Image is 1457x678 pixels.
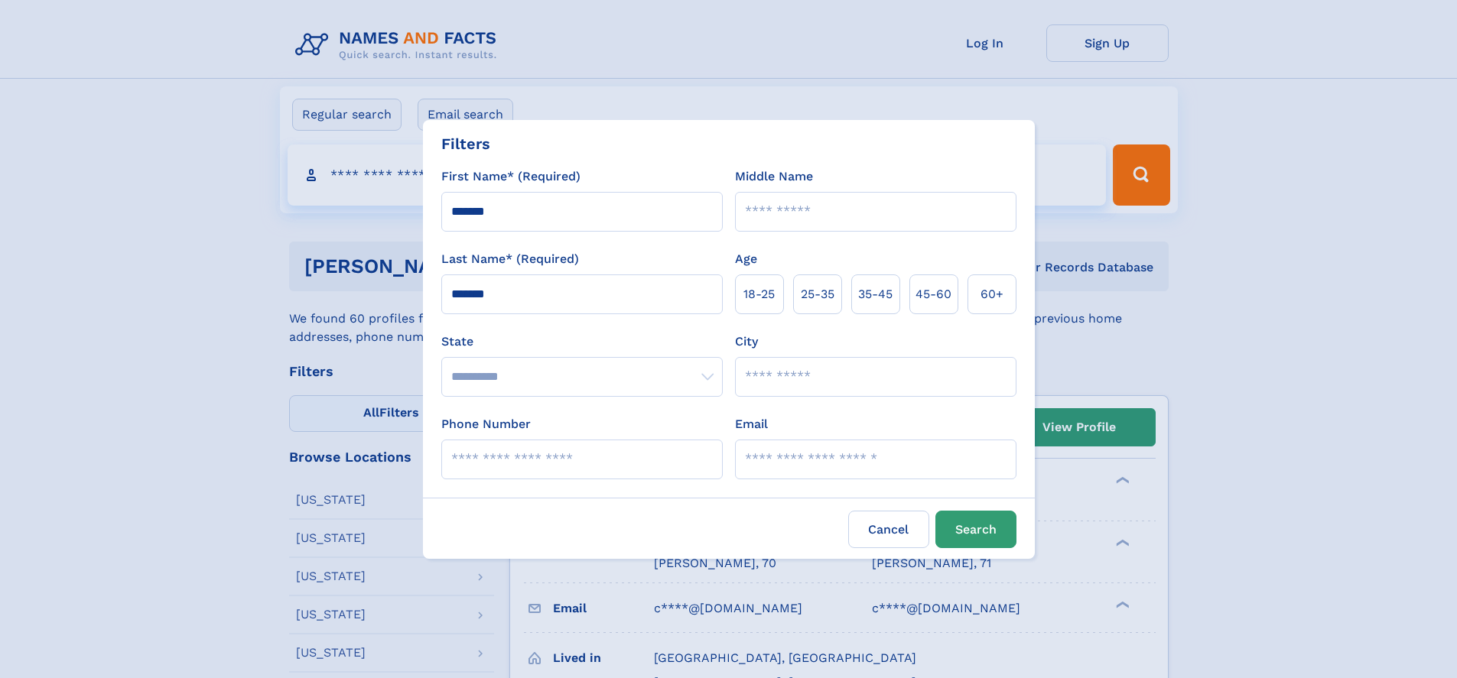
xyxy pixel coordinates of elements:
[735,415,768,433] label: Email
[441,132,490,155] div: Filters
[441,167,581,186] label: First Name* (Required)
[935,511,1016,548] button: Search
[441,333,723,351] label: State
[735,333,758,351] label: City
[858,285,893,303] span: 35‑45
[735,167,813,186] label: Middle Name
[441,415,531,433] label: Phone Number
[916,285,951,303] span: 45‑60
[743,285,775,303] span: 18‑25
[441,250,579,268] label: Last Name* (Required)
[848,511,929,548] label: Cancel
[735,250,757,268] label: Age
[981,285,1003,303] span: 60+
[801,285,834,303] span: 25‑35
